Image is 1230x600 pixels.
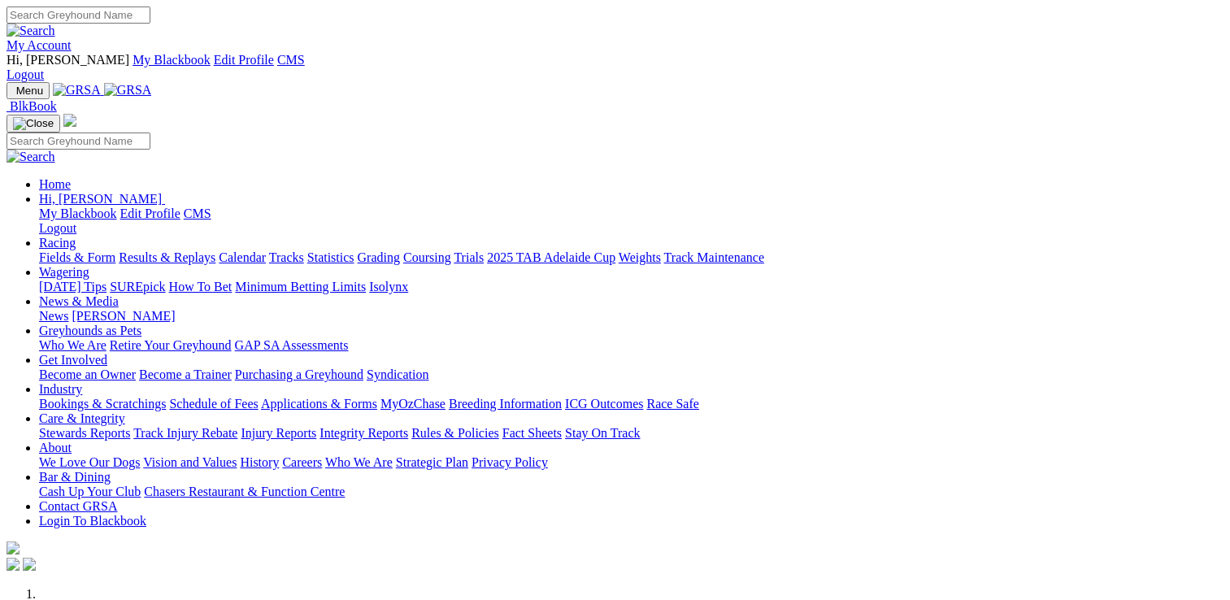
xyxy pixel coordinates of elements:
[16,85,43,97] span: Menu
[39,265,89,279] a: Wagering
[13,117,54,130] img: Close
[7,115,60,133] button: Toggle navigation
[143,455,237,469] a: Vision and Values
[235,367,363,381] a: Purchasing a Greyhound
[235,280,366,293] a: Minimum Betting Limits
[39,397,1223,411] div: Industry
[219,250,266,264] a: Calendar
[39,485,141,498] a: Cash Up Your Club
[7,558,20,571] img: facebook.svg
[39,250,115,264] a: Fields & Form
[7,150,55,164] img: Search
[39,382,82,396] a: Industry
[39,411,125,425] a: Care & Integrity
[367,367,428,381] a: Syndication
[369,280,408,293] a: Isolynx
[39,470,111,484] a: Bar & Dining
[307,250,354,264] a: Statistics
[39,338,1223,353] div: Greyhounds as Pets
[10,99,57,113] span: BlkBook
[277,53,305,67] a: CMS
[235,338,349,352] a: GAP SA Assessments
[261,397,377,411] a: Applications & Forms
[139,367,232,381] a: Become a Trainer
[411,426,499,440] a: Rules & Policies
[7,99,57,113] a: BlkBook
[39,499,117,513] a: Contact GRSA
[454,250,484,264] a: Trials
[39,207,117,220] a: My Blackbook
[319,426,408,440] a: Integrity Reports
[664,250,764,264] a: Track Maintenance
[449,397,562,411] a: Breeding Information
[646,397,698,411] a: Race Safe
[39,514,146,528] a: Login To Blackbook
[7,53,129,67] span: Hi, [PERSON_NAME]
[39,280,106,293] a: [DATE] Tips
[7,133,150,150] input: Search
[39,207,1223,236] div: Hi, [PERSON_NAME]
[53,83,101,98] img: GRSA
[169,397,258,411] a: Schedule of Fees
[7,7,150,24] input: Search
[619,250,661,264] a: Weights
[269,250,304,264] a: Tracks
[110,338,232,352] a: Retire Your Greyhound
[39,353,107,367] a: Get Involved
[396,455,468,469] a: Strategic Plan
[39,280,1223,294] div: Wagering
[39,397,166,411] a: Bookings & Scratchings
[39,455,140,469] a: We Love Our Dogs
[7,24,55,38] img: Search
[39,309,1223,324] div: News & Media
[380,397,445,411] a: MyOzChase
[39,309,68,323] a: News
[120,207,180,220] a: Edit Profile
[282,455,322,469] a: Careers
[39,426,130,440] a: Stewards Reports
[39,367,1223,382] div: Get Involved
[7,53,1223,82] div: My Account
[39,441,72,454] a: About
[502,426,562,440] a: Fact Sheets
[39,367,136,381] a: Become an Owner
[119,250,215,264] a: Results & Replays
[403,250,451,264] a: Coursing
[169,280,233,293] a: How To Bet
[7,82,50,99] button: Toggle navigation
[39,324,141,337] a: Greyhounds as Pets
[104,83,152,98] img: GRSA
[7,38,72,52] a: My Account
[23,558,36,571] img: twitter.svg
[72,309,175,323] a: [PERSON_NAME]
[184,207,211,220] a: CMS
[487,250,615,264] a: 2025 TAB Adelaide Cup
[39,338,106,352] a: Who We Are
[63,114,76,127] img: logo-grsa-white.png
[39,177,71,191] a: Home
[39,192,162,206] span: Hi, [PERSON_NAME]
[144,485,345,498] a: Chasers Restaurant & Function Centre
[214,53,274,67] a: Edit Profile
[39,485,1223,499] div: Bar & Dining
[7,67,44,81] a: Logout
[39,426,1223,441] div: Care & Integrity
[358,250,400,264] a: Grading
[240,455,279,469] a: History
[325,455,393,469] a: Who We Are
[241,426,316,440] a: Injury Reports
[39,455,1223,470] div: About
[39,221,76,235] a: Logout
[110,280,165,293] a: SUREpick
[565,426,640,440] a: Stay On Track
[39,236,76,250] a: Racing
[7,541,20,554] img: logo-grsa-white.png
[472,455,548,469] a: Privacy Policy
[565,397,643,411] a: ICG Outcomes
[39,250,1223,265] div: Racing
[133,53,211,67] a: My Blackbook
[39,294,119,308] a: News & Media
[39,192,165,206] a: Hi, [PERSON_NAME]
[133,426,237,440] a: Track Injury Rebate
